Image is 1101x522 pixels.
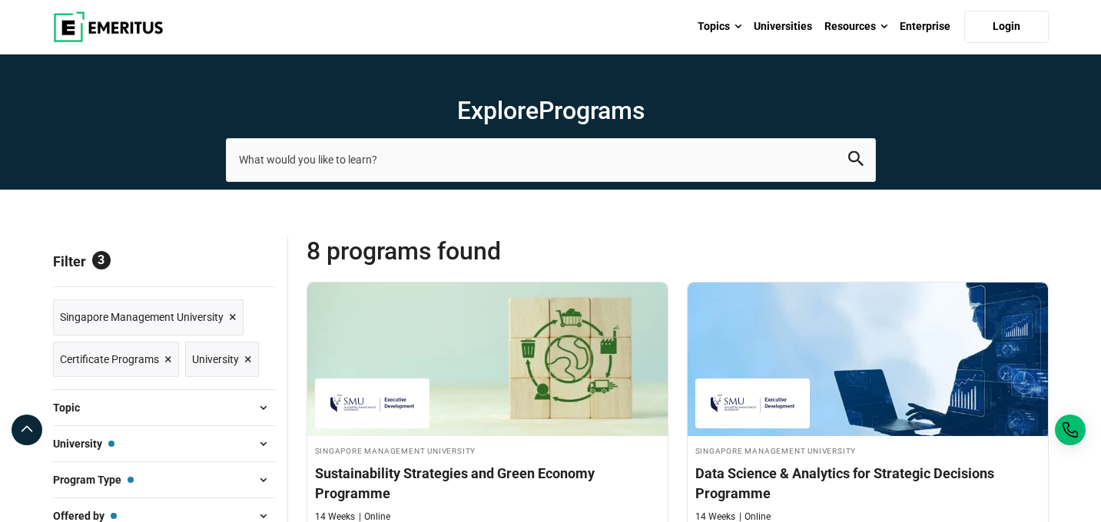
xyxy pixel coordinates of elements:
a: University × [185,342,259,378]
span: × [244,349,252,371]
p: Filter [53,236,275,286]
button: Topic [53,396,275,419]
img: Data Science & Analytics for Strategic Decisions Programme | Online Data Science and Analytics Co... [688,282,1048,436]
button: search [848,151,864,169]
a: Reset all [227,253,275,273]
a: search [848,155,864,170]
span: Topic [53,399,92,416]
span: Singapore Management University [60,309,224,325]
input: search-page [226,138,876,181]
a: Login [964,11,1049,43]
span: × [164,349,172,371]
span: 8 Programs found [307,236,678,266]
span: University [192,351,239,368]
h4: Data Science & Analytics for Strategic Decisions Programme [695,464,1040,502]
a: Singapore Management University × [53,299,244,335]
span: × [229,306,237,329]
span: Certificate Programs [60,351,159,368]
span: University [53,435,114,452]
span: Program Type [53,471,134,488]
img: Singapore Management University [703,386,803,421]
span: Programs [539,96,645,125]
img: Singapore Management University [323,386,423,421]
button: University [53,432,275,455]
img: Sustainability Strategies and Green Economy Programme | Online Sustainability Course [307,282,668,436]
a: Certificate Programs × [53,342,179,378]
h4: Sustainability Strategies and Green Economy Programme [315,464,660,502]
span: 3 [92,251,111,269]
h1: Explore [226,95,876,126]
h4: Singapore Management University [695,444,1040,457]
button: Program Type [53,468,275,491]
h4: Singapore Management University [315,444,660,457]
